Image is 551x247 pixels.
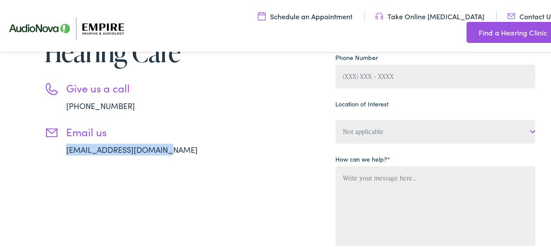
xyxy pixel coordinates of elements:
[66,99,135,110] a: [PHONE_NUMBER]
[375,10,383,20] img: utility icon
[335,52,378,61] label: Phone Number
[66,143,198,154] a: [EMAIL_ADDRESS][DOMAIN_NAME]
[335,98,388,107] label: Location of Interest
[375,10,484,20] a: Take Online [MEDICAL_DATA]
[335,153,390,162] label: How can we help?
[507,10,515,20] img: utility icon
[335,63,535,87] input: (XXX) XXX - XXXX
[66,124,224,137] h3: Email us
[258,10,266,20] img: utility icon
[258,10,352,20] a: Schedule an Appointment
[466,26,474,36] img: utility icon
[66,81,224,93] h3: Give us a call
